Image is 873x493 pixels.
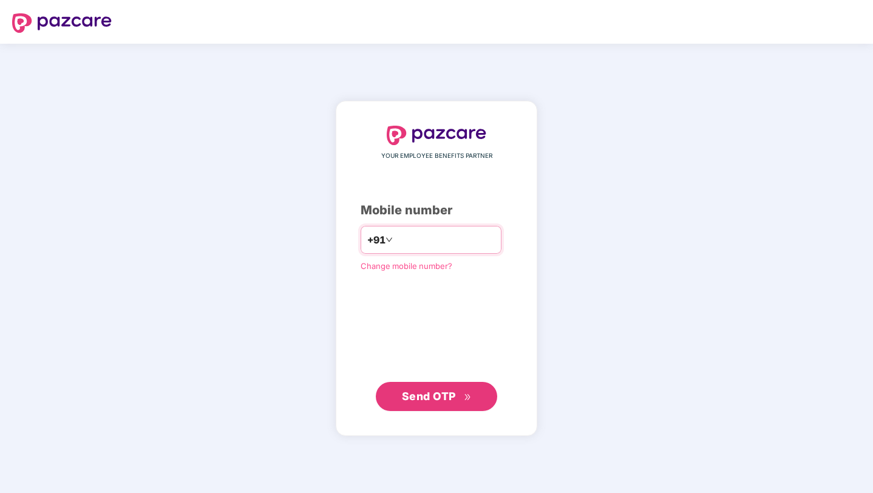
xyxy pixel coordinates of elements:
[376,382,497,411] button: Send OTPdouble-right
[367,233,386,248] span: +91
[387,126,486,145] img: logo
[361,201,512,220] div: Mobile number
[386,236,393,243] span: down
[381,151,492,161] span: YOUR EMPLOYEE BENEFITS PARTNER
[12,13,112,33] img: logo
[361,261,452,271] a: Change mobile number?
[402,390,456,403] span: Send OTP
[464,393,472,401] span: double-right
